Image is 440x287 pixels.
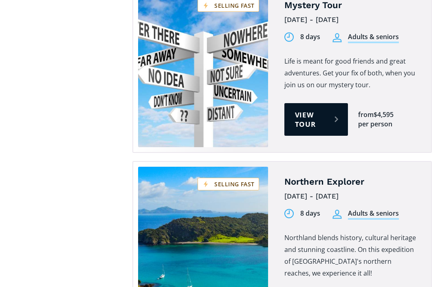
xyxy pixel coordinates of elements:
[348,32,399,43] div: Adults & seniors
[306,32,320,42] div: days
[284,55,419,91] p: Life is meant for good friends and great adventures. Get your fix of both, when you join us on ou...
[374,110,394,119] div: $4,595
[284,190,419,203] div: [DATE] - [DATE]
[358,110,374,119] div: from
[284,13,419,26] div: [DATE] - [DATE]
[300,209,304,218] div: 8
[284,176,419,188] h4: Northern Explorer
[284,103,348,136] a: View tour
[300,32,304,42] div: 8
[348,209,399,220] div: Adults & seniors
[306,209,320,218] div: days
[358,119,392,129] div: per person
[284,232,419,279] p: Northland blends history, cultural heritage and stunning coastline. On this expedition of [GEOGRA...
